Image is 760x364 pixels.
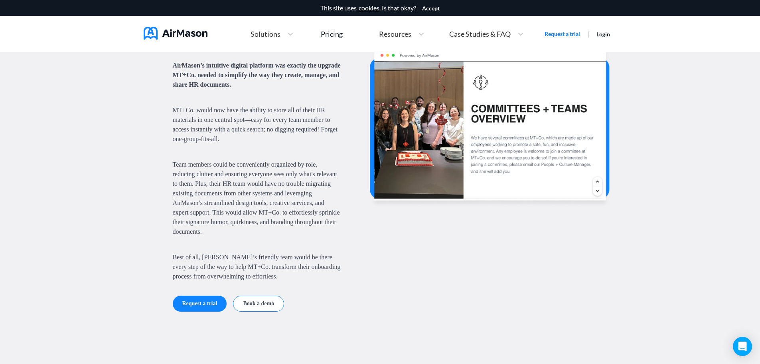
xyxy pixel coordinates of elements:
[251,30,280,38] span: Solutions
[173,160,341,237] span: Team members could be conveniently organized by role, reducing clutter and ensuring everyone sees...
[359,4,379,12] a: cookies
[587,30,589,38] span: |
[144,27,207,40] img: AirMason Logo
[449,30,511,38] span: Case Studies & FAQ
[173,61,341,90] b: AirMason’s intuitive digital platform was exactly the upgrade MT+Co. needed to simplify the way t...
[379,30,411,38] span: Resources
[233,296,284,312] button: Book a demo
[321,30,343,38] div: Pricing
[733,337,752,356] div: Open Intercom Messenger
[596,31,610,38] a: Login
[370,48,610,208] img: bg3
[422,5,440,12] button: Accept cookies
[173,253,341,281] span: Best of all, [PERSON_NAME]’s friendly team would be there every step of the way to help MT+Co. tr...
[321,27,343,41] a: Pricing
[173,296,227,312] button: Request a trial
[545,30,580,38] a: Request a trial
[173,105,341,144] span: MT+Co. would now have the ability to store all of their HR materials in one central spot—easy for...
